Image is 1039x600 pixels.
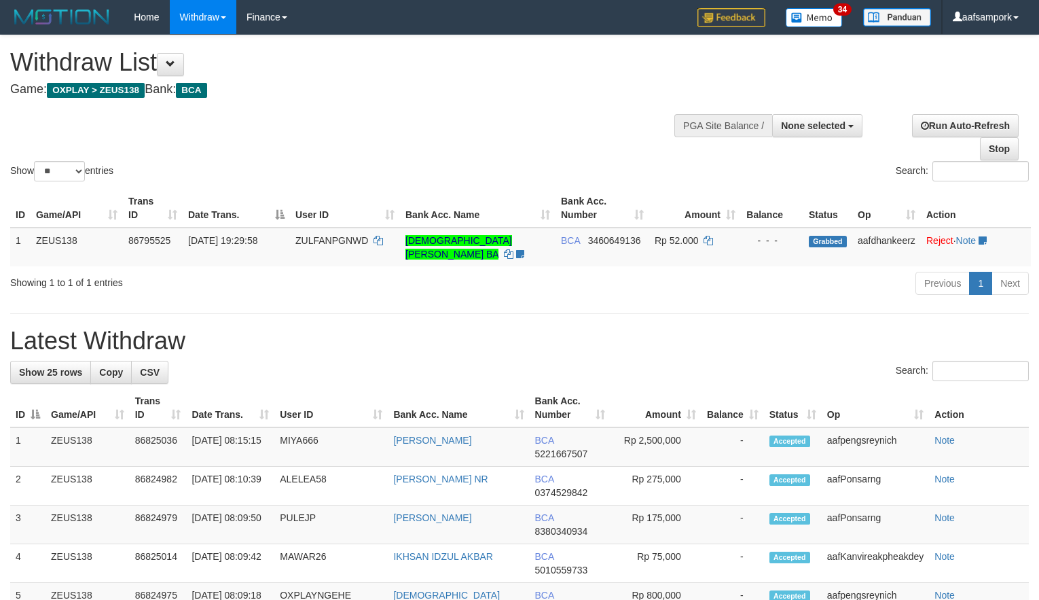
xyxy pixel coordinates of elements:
[956,235,977,246] a: Note
[535,448,588,459] span: Copy 5221667507 to clipboard
[128,235,170,246] span: 86795525
[852,228,921,266] td: aafdhankeerz
[274,506,388,544] td: PULEJP
[186,544,274,583] td: [DATE] 08:09:42
[393,435,471,446] a: [PERSON_NAME]
[822,427,929,467] td: aafpengsreynich
[896,161,1029,181] label: Search:
[130,467,187,506] td: 86824982
[741,189,803,228] th: Balance
[274,467,388,506] td: ALELEA58
[803,189,852,228] th: Status
[655,235,699,246] span: Rp 52.000
[10,49,679,76] h1: Withdraw List
[912,114,1019,137] a: Run Auto-Refresh
[701,544,764,583] td: -
[10,189,31,228] th: ID
[45,506,130,544] td: ZEUS138
[934,435,955,446] a: Note
[833,3,852,16] span: 34
[701,506,764,544] td: -
[388,389,529,427] th: Bank Acc. Name: activate to sort column ascending
[863,8,931,27] img: panduan.png
[130,506,187,544] td: 86824979
[588,235,641,246] span: Copy 3460649136 to clipboard
[10,270,423,289] div: Showing 1 to 1 of 1 entries
[45,467,130,506] td: ZEUS138
[934,512,955,523] a: Note
[10,7,113,27] img: MOTION_logo.png
[809,236,847,247] span: Grabbed
[393,512,471,523] a: [PERSON_NAME]
[535,512,554,523] span: BCA
[535,551,554,562] span: BCA
[10,83,679,96] h4: Game: Bank:
[393,474,488,484] a: [PERSON_NAME] NR
[10,389,45,427] th: ID: activate to sort column descending
[10,361,91,384] a: Show 25 rows
[405,235,512,260] a: [DEMOGRAPHIC_DATA][PERSON_NAME] BA
[99,367,123,378] span: Copy
[31,189,123,228] th: Game/API: activate to sort column ascending
[535,435,554,446] span: BCA
[822,544,929,583] td: aafKanvireakpheakdey
[764,389,822,427] th: Status: activate to sort column ascending
[45,544,130,583] td: ZEUS138
[610,544,701,583] td: Rp 75,000
[555,189,649,228] th: Bank Acc. Number: activate to sort column ascending
[530,389,610,427] th: Bank Acc. Number: activate to sort column ascending
[610,467,701,506] td: Rp 275,000
[10,506,45,544] td: 3
[19,367,82,378] span: Show 25 rows
[186,427,274,467] td: [DATE] 08:15:15
[131,361,168,384] a: CSV
[10,328,1029,355] h1: Latest Withdraw
[535,565,588,576] span: Copy 5010559733 to clipboard
[130,389,187,427] th: Trans ID: activate to sort column ascending
[186,506,274,544] td: [DATE] 08:09:50
[746,234,798,247] div: - - -
[697,8,765,27] img: Feedback.jpg
[188,235,257,246] span: [DATE] 19:29:58
[10,544,45,583] td: 4
[769,513,810,525] span: Accepted
[701,389,764,427] th: Balance: activate to sort column ascending
[90,361,132,384] a: Copy
[786,8,843,27] img: Button%20Memo.svg
[535,526,588,537] span: Copy 8380340934 to clipboard
[934,551,955,562] a: Note
[980,137,1019,160] a: Stop
[295,235,368,246] span: ZULFANPGNWD
[929,389,1029,427] th: Action
[610,427,701,467] td: Rp 2,500,000
[183,189,290,228] th: Date Trans.: activate to sort column descending
[123,189,183,228] th: Trans ID: activate to sort column ascending
[701,427,764,467] td: -
[10,161,113,181] label: Show entries
[130,427,187,467] td: 86825036
[921,228,1031,266] td: ·
[772,114,862,137] button: None selected
[130,544,187,583] td: 86825014
[45,427,130,467] td: ZEUS138
[969,272,992,295] a: 1
[10,228,31,266] td: 1
[921,189,1031,228] th: Action
[45,389,130,427] th: Game/API: activate to sort column ascending
[610,506,701,544] td: Rp 175,000
[47,83,145,98] span: OXPLAY > ZEUS138
[915,272,970,295] a: Previous
[10,427,45,467] td: 1
[769,474,810,486] span: Accepted
[781,120,845,131] span: None selected
[274,544,388,583] td: MAWAR26
[393,551,493,562] a: IKHSAN IDZUL AKBAR
[991,272,1029,295] a: Next
[852,189,921,228] th: Op: activate to sort column ascending
[926,235,953,246] a: Reject
[674,114,772,137] div: PGA Site Balance /
[186,467,274,506] td: [DATE] 08:10:39
[561,235,580,246] span: BCA
[769,436,810,447] span: Accepted
[290,189,400,228] th: User ID: activate to sort column ascending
